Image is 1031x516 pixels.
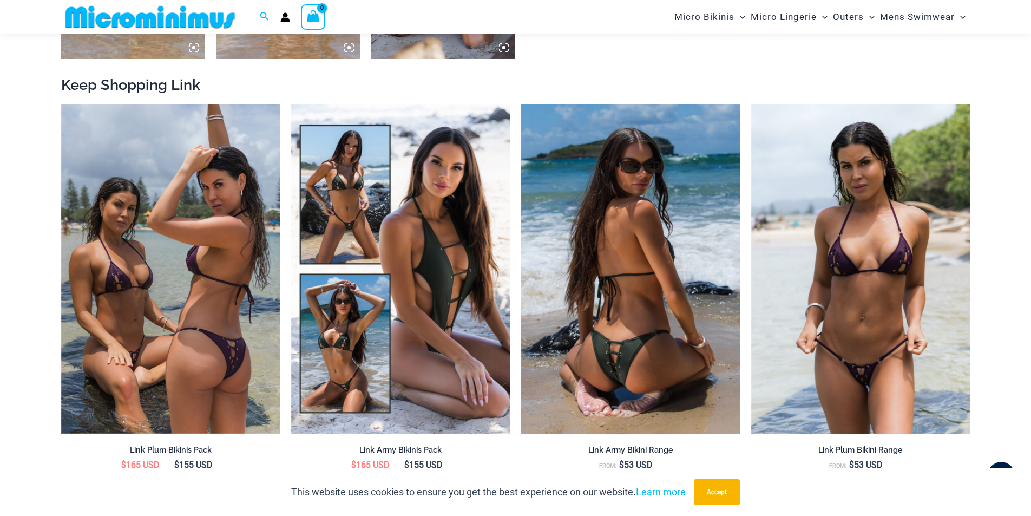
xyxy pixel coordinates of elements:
[751,445,970,459] a: Link Plum Bikini Range
[351,460,356,470] span: $
[291,445,510,455] h2: Link Army Bikinis Pack
[619,460,624,470] span: $
[864,3,875,31] span: Menu Toggle
[61,75,970,94] h2: Keep Shopping Link
[291,445,510,459] a: Link Army Bikinis Pack
[521,104,740,434] img: Link Army 3070 Tri Top 2031 Cheeky 10
[404,460,409,470] span: $
[521,445,740,455] h2: Link Army Bikini Range
[751,3,817,31] span: Micro Lingerie
[880,3,955,31] span: Mens Swimwear
[849,460,883,470] bdi: 53 USD
[291,104,510,434] a: Link Army PackLink Army 3070 Tri Top 2031 Cheeky 06Link Army 3070 Tri Top 2031 Cheeky 06
[674,3,734,31] span: Micro Bikinis
[521,445,740,459] a: Link Army Bikini Range
[280,12,290,22] a: Account icon link
[955,3,966,31] span: Menu Toggle
[830,3,877,31] a: OutersMenu ToggleMenu Toggle
[61,5,239,29] img: MM SHOP LOGO FLAT
[751,104,970,434] img: Link Plum 3070 Tri Top 4580 Micro 01
[174,460,213,470] bdi: 155 USD
[61,445,280,455] h2: Link Plum Bikinis Pack
[61,104,280,434] a: Bikini Pack PlumLink Plum 3070 Tri Top 4580 Micro 04Link Plum 3070 Tri Top 4580 Micro 04
[751,104,970,434] a: Link Plum 3070 Tri Top 4580 Micro 01Link Plum 3070 Tri Top 4580 Micro 05Link Plum 3070 Tri Top 45...
[174,460,179,470] span: $
[829,462,846,469] span: From:
[849,460,854,470] span: $
[291,104,510,434] img: Link Army Pack
[817,3,828,31] span: Menu Toggle
[877,3,968,31] a: Mens SwimwearMenu ToggleMenu Toggle
[619,460,653,470] bdi: 53 USD
[61,104,280,434] img: Bikini Pack Plum
[121,460,160,470] bdi: 165 USD
[599,462,616,469] span: From:
[833,3,864,31] span: Outers
[301,4,326,29] a: View Shopping Cart, empty
[351,460,390,470] bdi: 165 USD
[751,445,970,455] h2: Link Plum Bikini Range
[61,445,280,459] a: Link Plum Bikinis Pack
[734,3,745,31] span: Menu Toggle
[694,479,740,505] button: Accept
[521,104,740,434] a: Link Army 3070 Tri Top 2031 Cheeky 08Link Army 3070 Tri Top 2031 Cheeky 10Link Army 3070 Tri Top ...
[121,460,126,470] span: $
[291,484,686,500] p: This website uses cookies to ensure you get the best experience on our website.
[260,10,270,24] a: Search icon link
[636,486,686,498] a: Learn more
[748,3,830,31] a: Micro LingerieMenu ToggleMenu Toggle
[672,3,748,31] a: Micro BikinisMenu ToggleMenu Toggle
[670,2,970,32] nav: Site Navigation
[404,460,443,470] bdi: 155 USD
